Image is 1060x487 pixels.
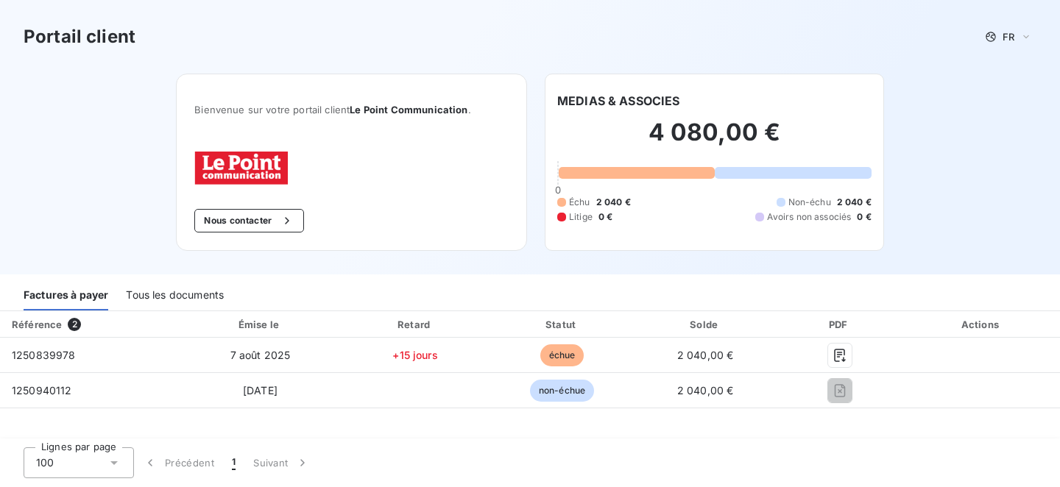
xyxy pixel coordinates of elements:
span: 1250839978 [12,349,76,361]
span: 0 [555,184,561,196]
img: Company logo [194,151,289,185]
button: 1 [223,447,244,478]
div: Tous les documents [126,280,224,310]
div: PDF [779,317,900,332]
div: Statut [492,317,632,332]
div: Factures à payer [24,280,108,310]
span: +15 jours [392,349,437,361]
span: 0 € [857,210,871,224]
span: Le Point Communication [350,104,467,115]
div: Émise le [183,317,339,332]
span: 2 040,00 € [677,349,734,361]
span: FR [1003,31,1014,43]
h2: 4 080,00 € [557,118,872,162]
div: Référence [12,319,62,330]
span: 100 [36,455,54,470]
span: Avoirs non associés [767,210,851,224]
span: non-échue [530,380,594,402]
span: Litige [569,210,593,224]
span: Non-échu [788,196,831,209]
span: Bienvenue sur votre portail client . [194,104,509,115]
div: Actions [906,317,1057,332]
button: Suivant [244,447,319,478]
div: Retard [344,317,487,332]
span: [DATE] [243,384,278,397]
button: Nous contacter [194,209,303,232]
span: 2 [68,318,81,331]
button: Précédent [134,447,223,478]
span: 1 [232,455,236,470]
span: 1250940112 [12,384,72,397]
div: Solde [637,317,773,332]
h6: MEDIAS & ASSOCIES [557,92,680,110]
span: 2 040 € [596,196,631,209]
span: 2 040 € [837,196,872,209]
span: 7 août 2025 [230,349,291,361]
span: 2 040,00 € [677,384,734,397]
h3: Portail client [24,24,135,50]
span: Échu [569,196,590,209]
span: échue [540,344,584,366]
span: 0 € [598,210,612,224]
